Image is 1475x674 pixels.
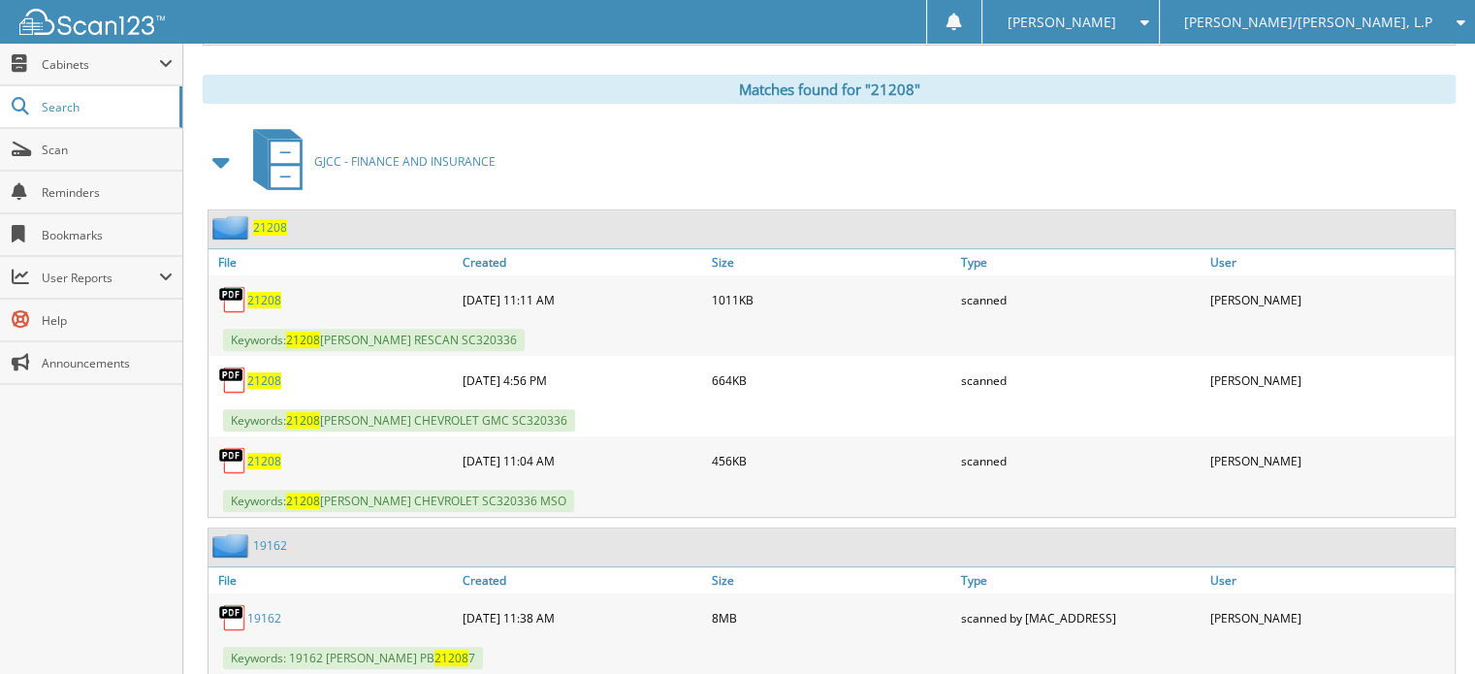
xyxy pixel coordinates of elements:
[212,533,253,558] img: folder2.png
[458,598,707,637] div: [DATE] 11:38 AM
[1007,16,1115,28] span: [PERSON_NAME]
[956,567,1205,594] a: Type
[458,280,707,319] div: [DATE] 11:11 AM
[956,280,1205,319] div: scanned
[42,56,159,73] span: Cabinets
[1205,598,1455,637] div: [PERSON_NAME]
[286,493,320,509] span: 21208
[212,215,253,240] img: folder2.png
[203,75,1456,104] div: Matches found for "21208"
[218,446,247,475] img: PDF.png
[223,409,575,432] span: Keywords: [PERSON_NAME] CHEVROLET GMC SC320336
[707,249,956,275] a: Size
[42,227,173,243] span: Bookmarks
[241,123,496,200] a: GJCC - FINANCE AND INSURANCE
[707,361,956,400] div: 664KB
[1205,441,1455,480] div: [PERSON_NAME]
[458,567,707,594] a: Created
[247,610,281,626] a: 19162
[458,249,707,275] a: Created
[434,650,468,666] span: 21208
[1205,280,1455,319] div: [PERSON_NAME]
[42,270,159,286] span: User Reports
[223,329,525,351] span: Keywords: [PERSON_NAME] RESCAN SC320336
[707,567,956,594] a: Size
[42,99,170,115] span: Search
[707,598,956,637] div: 8MB
[42,142,173,158] span: Scan
[707,441,956,480] div: 456KB
[247,372,281,389] a: 21208
[218,285,247,314] img: PDF.png
[247,453,281,469] a: 21208
[458,441,707,480] div: [DATE] 11:04 AM
[218,366,247,395] img: PDF.png
[286,412,320,429] span: 21208
[42,355,173,371] span: Announcements
[223,490,574,512] span: Keywords: [PERSON_NAME] CHEVROLET SC320336 MSO
[253,537,287,554] a: 19162
[956,441,1205,480] div: scanned
[956,361,1205,400] div: scanned
[314,153,496,170] span: GJCC - FINANCE AND INSURANCE
[223,647,483,669] span: Keywords: 19162 [PERSON_NAME] PB 7
[42,312,173,329] span: Help
[458,361,707,400] div: [DATE] 4:56 PM
[42,184,173,201] span: Reminders
[1205,361,1455,400] div: [PERSON_NAME]
[208,567,458,594] a: File
[19,9,165,35] img: scan123-logo-white.svg
[956,598,1205,637] div: scanned by [MAC_ADDRESS]
[1205,249,1455,275] a: User
[1378,581,1475,674] iframe: Chat Widget
[1184,16,1432,28] span: [PERSON_NAME]/[PERSON_NAME], L.P
[707,280,956,319] div: 1011KB
[253,219,287,236] a: 21208
[286,332,320,348] span: 21208
[218,603,247,632] img: PDF.png
[1205,567,1455,594] a: User
[208,249,458,275] a: File
[956,249,1205,275] a: Type
[247,292,281,308] a: 21208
